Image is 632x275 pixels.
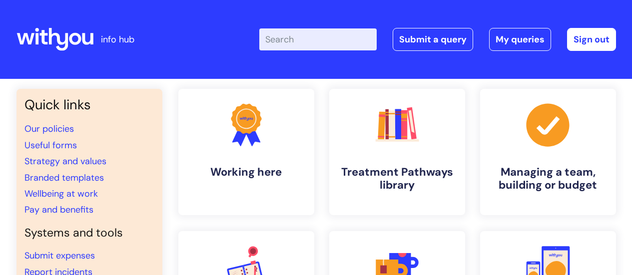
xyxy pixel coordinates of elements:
p: info hub [101,31,134,47]
h4: Working here [186,166,306,179]
a: Wellbeing at work [24,188,98,200]
a: Pay and benefits [24,204,93,216]
a: Submit expenses [24,250,95,262]
a: Branded templates [24,172,104,184]
a: Treatment Pathways library [329,89,465,215]
a: Useful forms [24,139,77,151]
a: Strategy and values [24,155,106,167]
a: Managing a team, building or budget [480,89,616,215]
h3: Quick links [24,97,154,113]
a: Sign out [567,28,616,51]
a: My queries [489,28,551,51]
a: Our policies [24,123,74,135]
a: Submit a query [393,28,473,51]
input: Search [259,28,377,50]
h4: Managing a team, building or budget [488,166,608,192]
h4: Systems and tools [24,226,154,240]
a: Working here [178,89,314,215]
h4: Treatment Pathways library [337,166,457,192]
div: | - [259,28,616,51]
